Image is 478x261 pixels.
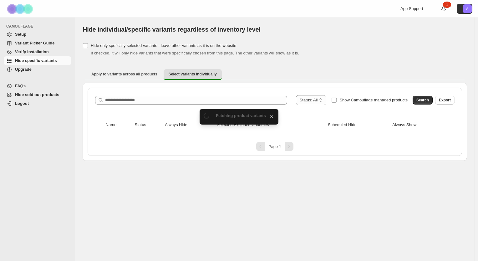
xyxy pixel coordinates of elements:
a: 1 [440,6,447,12]
span: Setup [15,32,26,37]
a: Variant Picker Guide [4,39,71,48]
th: Always Hide [163,118,215,132]
span: Hide only spefically selected variants - leave other variants as it is on the website [91,43,236,48]
span: Verify Installation [15,49,49,54]
button: Select variants individually [164,69,222,80]
span: Search [416,98,429,103]
th: Selected/Excluded Countries [215,118,326,132]
button: Export [435,96,455,105]
span: FAQs [15,84,26,88]
text: S [466,7,468,11]
a: Logout [4,99,71,108]
a: Setup [4,30,71,39]
a: Hide sold out products [4,90,71,99]
button: Search [413,96,433,105]
div: Select variants individually [83,83,467,161]
th: Scheduled Hide [326,118,390,132]
span: Export [439,98,451,103]
span: CAMOUFLAGE [6,24,72,29]
a: Hide specific variants [4,56,71,65]
div: 1 [443,2,451,8]
span: Select variants individually [169,72,217,77]
th: Always Show [390,118,446,132]
span: Hide sold out products [15,92,59,97]
button: Avatar with initials S [457,4,472,14]
span: Apply to variants across all products [91,72,157,77]
span: Hide individual/specific variants regardless of inventory level [83,26,261,33]
span: If checked, it will only hide variants that were specifically chosen from this page. The other va... [91,51,299,55]
span: Avatar with initials S [463,4,472,13]
span: Page 1 [268,144,281,149]
span: Logout [15,101,29,106]
span: Upgrade [15,67,32,72]
button: Apply to variants across all products [86,69,162,79]
span: App Support [400,6,423,11]
a: Upgrade [4,65,71,74]
a: FAQs [4,82,71,90]
th: Name [104,118,133,132]
span: Hide specific variants [15,58,57,63]
span: Fetching product variants [216,113,266,118]
span: Show Camouflage managed products [339,98,408,102]
th: Status [133,118,163,132]
nav: Pagination [93,142,457,151]
a: Verify Installation [4,48,71,56]
span: Variant Picker Guide [15,41,54,45]
img: Camouflage [5,0,36,18]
